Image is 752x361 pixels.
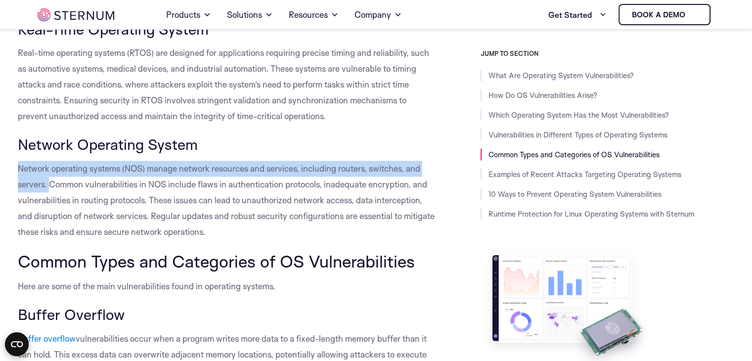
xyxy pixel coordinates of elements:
span: Network operating systems (NOS) manage network resources and services, including routers, switche... [18,163,435,237]
a: Resources [289,1,339,29]
a: Vulnerabilities in Different Types of Operating Systems [488,130,667,139]
span: Network Operating System [18,135,198,153]
a: Book a demo [619,4,710,25]
a: Which Operating System Has the Most Vulnerabilities? [488,110,669,120]
a: What Are Operating System Vulnerabilities? [488,71,634,80]
a: Get Started [548,5,607,25]
img: sternum iot [38,8,114,21]
span: Real-time operating systems (RTOS) are designed for applications requiring precise timing and rel... [18,47,429,121]
a: 10 Ways to Prevent Operating System Vulnerabilities [488,189,662,199]
span: Buffer Overflow [18,305,125,323]
span: Common Types and Categories of OS Vulnerabilities [18,251,415,271]
a: Common Types and Categories of OS Vulnerabilities [488,150,660,159]
span: Here are some of the main vulnerabilities found in operating systems. [18,281,275,291]
img: sternum iot [689,11,697,19]
a: Products [166,1,211,29]
a: Runtime Protection for Linux Operating Systems with Sternum [488,209,694,219]
a: Buffer overflow [18,333,76,344]
a: Examples of Recent Attacks Targeting Operating Systems [488,170,681,179]
a: Company [354,1,402,29]
button: Open CMP widget [5,332,29,356]
h3: JUMP TO SECTION [481,49,735,57]
a: Solutions [227,1,273,29]
a: How Do OS Vulnerabilities Arise? [488,90,597,100]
